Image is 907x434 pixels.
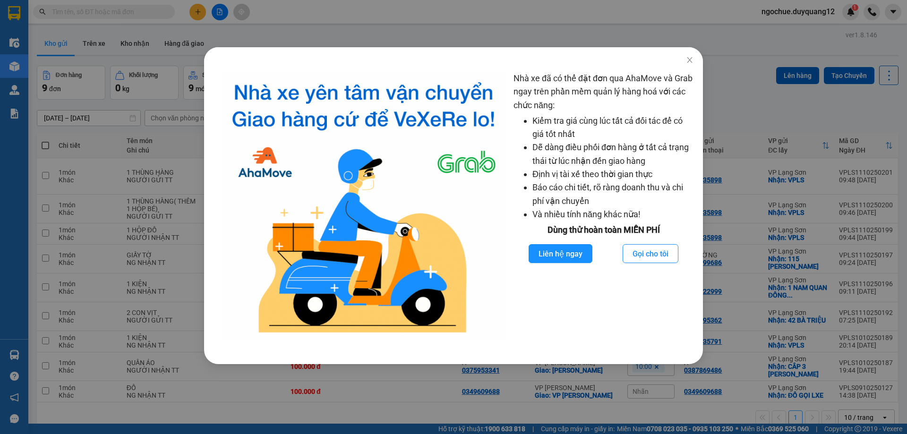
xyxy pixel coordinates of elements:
span: Gọi cho tôi [633,248,668,260]
li: Kiểm tra giá cùng lúc tất cả đối tác để có giá tốt nhất [532,114,693,141]
div: Dùng thử hoàn toàn MIỄN PHÍ [513,223,693,237]
span: Liên hệ ngay [539,248,582,260]
span: close [686,56,693,64]
button: Liên hệ ngay [529,244,592,263]
img: logo [221,72,506,340]
li: Và nhiều tính năng khác nữa! [532,208,693,221]
button: Gọi cho tôi [623,244,678,263]
li: Dễ dàng điều phối đơn hàng ở tất cả trạng thái từ lúc nhận đến giao hàng [532,141,693,168]
div: Nhà xe đã có thể đặt đơn qua AhaMove và Grab ngay trên phần mềm quản lý hàng hoá với các chức năng: [513,72,693,340]
button: Close [676,47,703,74]
li: Báo cáo chi tiết, rõ ràng doanh thu và chi phí vận chuyển [532,181,693,208]
li: Định vị tài xế theo thời gian thực [532,168,693,181]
